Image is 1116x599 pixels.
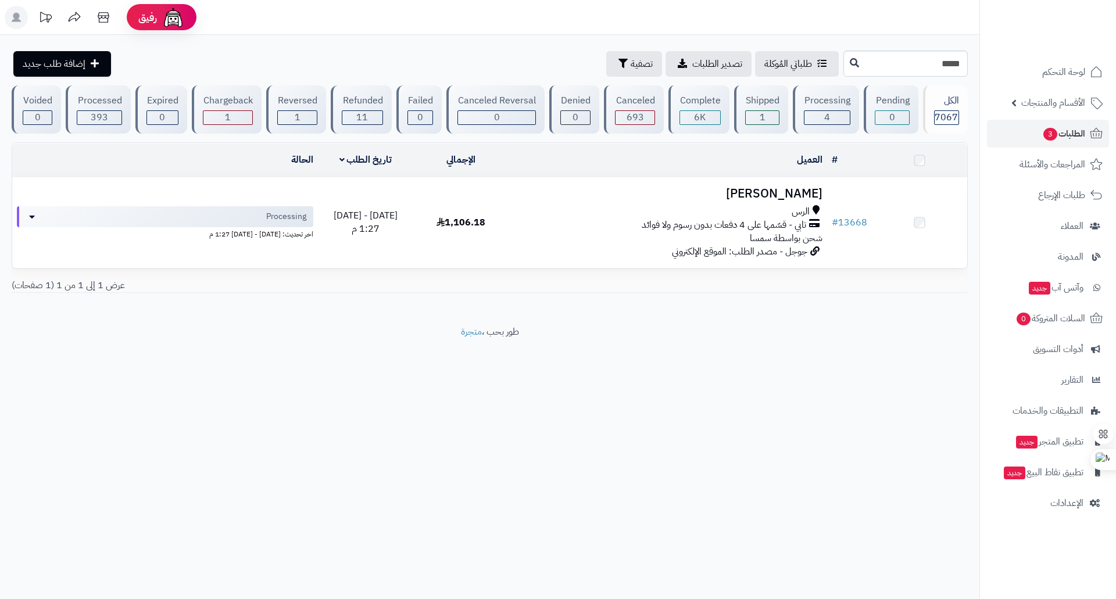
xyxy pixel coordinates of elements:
[1015,310,1085,327] span: السلات المتروكة
[461,325,482,339] a: متجرة
[1061,372,1083,388] span: التقارير
[277,94,317,107] div: Reversed
[987,335,1109,363] a: أدوات التسويق
[987,397,1109,425] a: التطبيقات والخدمات
[13,51,111,77] a: إضافة طلب جديد
[444,85,547,134] a: Canceled Reversal 0
[692,57,742,71] span: تصدير الطلبات
[745,94,779,107] div: Shipped
[278,111,317,124] div: 1
[138,10,157,24] span: رفيق
[750,231,822,245] span: شحن بواسطة سمسا
[666,85,732,134] a: Complete 6K
[1021,95,1085,111] span: الأقسام والمنتجات
[987,181,1109,209] a: طلبات الإرجاع
[1058,249,1083,265] span: المدونة
[417,110,423,124] span: 0
[63,85,133,134] a: Processed 393
[23,111,52,124] div: 0
[804,94,850,107] div: Processing
[23,94,52,107] div: Voided
[295,110,301,124] span: 1
[437,216,485,229] span: 1,106.18
[732,85,791,134] a: Shipped 1
[746,111,779,124] div: 1
[1016,436,1038,449] span: جديد
[408,111,432,124] div: 0
[291,153,313,167] a: الحالة
[987,212,1109,240] a: العملاء
[987,304,1109,332] a: السلات المتروكة0
[755,51,839,77] a: طلباتي المُوكلة
[91,110,108,124] span: 393
[77,111,121,124] div: 393
[987,274,1109,302] a: وآتس آبجديد
[832,153,838,167] a: #
[1043,127,1057,141] span: 3
[791,85,861,134] a: Processing 4
[9,85,63,134] a: Voided 0
[1042,64,1085,80] span: لوحة التحكم
[3,279,490,292] div: عرض 1 إلى 1 من 1 (1 صفحات)
[203,111,252,124] div: 1
[824,110,830,124] span: 4
[189,85,264,134] a: Chargeback 1
[1033,341,1083,357] span: أدوات التسويق
[1028,279,1083,296] span: وآتس آب
[987,366,1109,394] a: التقارير
[147,111,178,124] div: 0
[875,94,909,107] div: Pending
[666,51,752,77] a: تصدير الطلبات
[162,6,185,29] img: ai-face.png
[328,85,394,134] a: Refunded 11
[339,153,392,167] a: تاريخ الطلب
[146,94,178,107] div: Expired
[797,153,822,167] a: العميل
[935,110,958,124] span: 7067
[133,85,189,134] a: Expired 0
[832,216,867,229] a: #13668
[17,227,313,239] div: اخر تحديث: [DATE] - [DATE] 1:27 م
[764,57,812,71] span: طلباتي المُوكلة
[573,110,578,124] span: 0
[987,120,1109,148] a: الطلبات3
[1015,433,1083,450] span: تطبيق المتجر
[264,85,328,134] a: Reversed 1
[159,110,165,124] span: 0
[1029,282,1050,295] span: جديد
[225,110,231,124] span: 1
[494,110,500,124] span: 0
[616,111,654,124] div: 693
[394,85,444,134] a: Failed 0
[934,94,959,107] div: الكل
[889,110,895,124] span: 0
[615,94,654,107] div: Canceled
[987,150,1109,178] a: المراجعات والأسئلة
[1004,467,1025,479] span: جديد
[861,85,920,134] a: Pending 0
[987,489,1109,517] a: الإعدادات
[987,58,1109,86] a: لوحة التحكم
[1038,187,1085,203] span: طلبات الإرجاع
[1016,312,1031,325] span: 0
[987,428,1109,455] a: تطبيق المتجرجديد
[1003,464,1083,480] span: تطبيق نقاط البيع
[560,94,591,107] div: Denied
[1013,403,1083,419] span: التطبيقات والخدمات
[458,111,535,124] div: 0
[1037,23,1105,47] img: logo-2.png
[407,94,433,107] div: Failed
[23,57,85,71] span: إضافة طلب جديد
[642,218,806,232] span: تابي - قسّمها على 4 دفعات بدون رسوم ولا فوائد
[606,51,662,77] button: تصفية
[31,6,60,32] a: تحديثات المنصة
[342,94,382,107] div: Refunded
[627,110,644,124] span: 693
[1050,495,1083,511] span: الإعدادات
[561,111,590,124] div: 0
[875,111,908,124] div: 0
[356,110,368,124] span: 11
[514,187,822,200] h3: [PERSON_NAME]
[602,85,666,134] a: Canceled 693
[1020,156,1085,173] span: المراجعات والأسئلة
